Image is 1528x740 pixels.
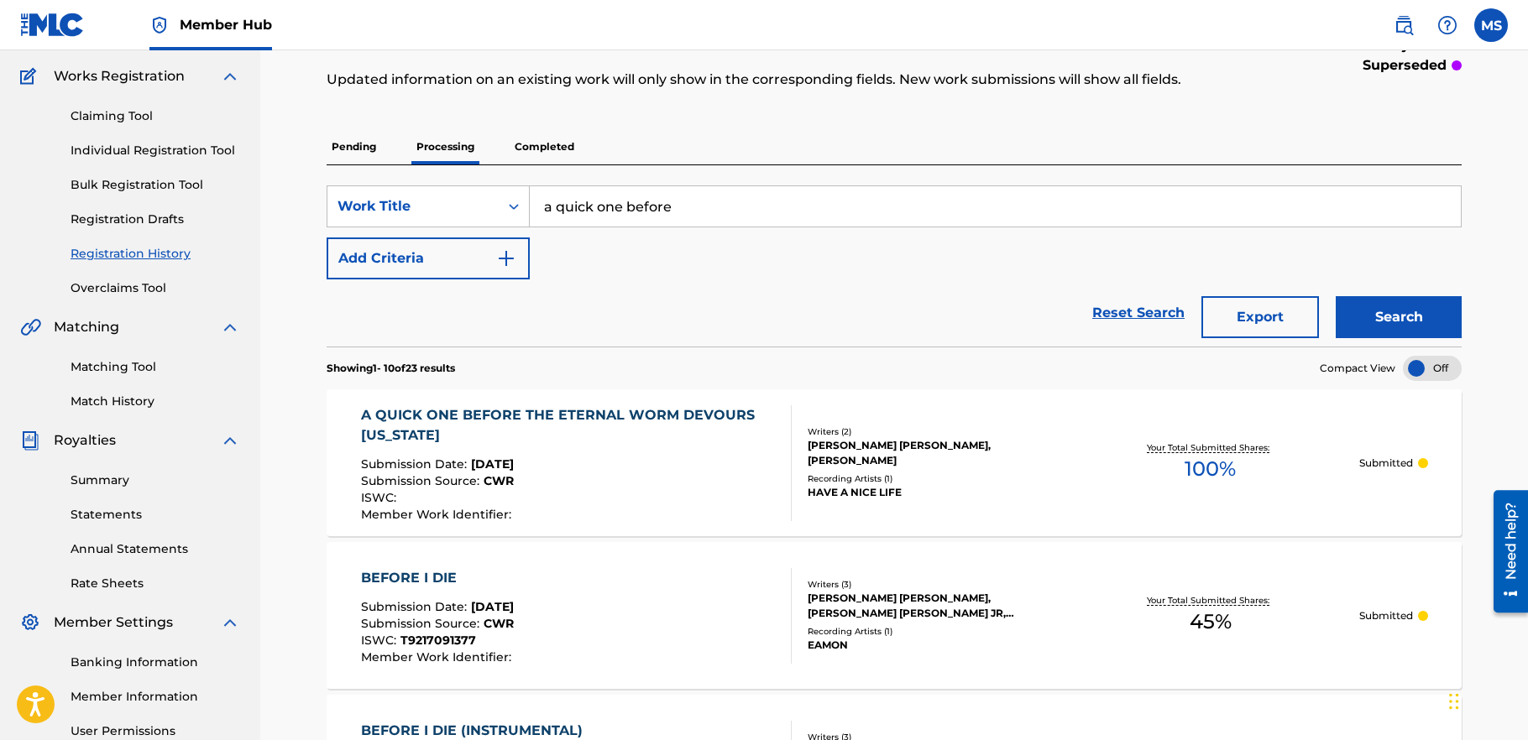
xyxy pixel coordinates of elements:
[327,237,530,279] button: Add Criteria
[71,688,240,706] a: Member Information
[71,722,240,740] a: User Permissions
[71,506,240,524] a: Statements
[1359,456,1413,471] p: Submitted
[808,578,1061,591] div: Writers ( 3 )
[1185,454,1236,484] span: 100 %
[1444,659,1528,740] iframe: Chat Widget
[1431,8,1464,42] div: Help
[1147,594,1274,607] p: Your Total Submitted Shares:
[361,507,515,522] span: Member Work Identifier :
[471,599,514,614] span: [DATE]
[1474,8,1508,42] div: User Menu
[71,142,240,159] a: Individual Registration Tool
[220,612,240,633] img: expand
[327,542,1462,689] a: BEFORE I DIESubmission Date:[DATE]Submission Source:CWRISWC:T9217091377Member Work Identifier:Wri...
[361,633,400,648] span: ISWC :
[71,540,240,558] a: Annual Statements
[1481,483,1528,618] iframe: Resource Center
[484,616,514,631] span: CWR
[1084,294,1193,331] a: Reset Search
[484,473,514,488] span: CWR
[71,279,240,297] a: Overclaims Tool
[1147,441,1274,454] p: Your Total Submitted Shares:
[180,15,272,34] span: Member Hub
[808,591,1061,621] div: [PERSON_NAME] [PERSON_NAME], [PERSON_NAME] [PERSON_NAME] JR, [PERSON_NAME] [PERSON_NAME]
[1363,55,1447,76] p: superseded
[71,245,240,263] a: Registration History
[808,425,1061,438] div: Writers ( 2 )
[1449,676,1459,727] div: Drag
[361,649,515,664] span: Member Work Identifier :
[20,317,41,337] img: Matching
[220,317,240,337] img: expand
[1387,8,1421,42] a: Public Search
[327,185,1462,347] form: Search Form
[496,248,516,268] img: 9d2ae6d4665cec9f34b9.svg
[1336,296,1462,338] button: Search
[361,568,515,588] div: BEFORE I DIE
[54,317,119,337] span: Matching
[20,430,40,451] img: Royalties
[808,485,1061,500] div: HAVE A NICE LIFE
[361,456,471,472] span: Submission Date :
[1394,15,1414,35] img: search
[149,15,170,35] img: Top Rightsholder
[808,438,1061,468] div: [PERSON_NAME] [PERSON_NAME], [PERSON_NAME]
[71,393,240,410] a: Match History
[411,129,479,164] p: Processing
[1190,607,1232,637] span: 45 %
[808,638,1061,653] div: EAMON
[71,358,240,376] a: Matching Tool
[71,176,240,194] a: Bulk Registration Tool
[361,473,484,488] span: Submission Source :
[71,654,240,671] a: Banking Information
[71,472,240,489] a: Summary
[327,129,381,164] p: Pending
[1437,15,1457,35] img: help
[1201,296,1319,338] button: Export
[71,575,240,592] a: Rate Sheets
[54,66,185,86] span: Works Registration
[808,472,1061,485] div: Recording Artists ( 1 )
[338,196,489,216] div: Work Title
[1359,608,1413,623] p: Submitted
[471,456,514,472] span: [DATE]
[361,616,484,631] span: Submission Source :
[400,633,476,648] span: T9217091377
[54,612,173,633] span: Member Settings
[327,361,455,376] p: Showing 1 - 10 of 23 results
[220,430,240,451] img: expand
[71,211,240,228] a: Registration Drafts
[327,70,1201,90] p: Updated information on an existing work will only show in the corresponding fields. New work subm...
[54,430,116,451] span: Royalties
[220,66,240,86] img: expand
[361,490,400,505] span: ISWC :
[20,612,40,633] img: Member Settings
[327,389,1462,536] a: A QUICK ONE BEFORE THE ETERNAL WORM DEVOURS [US_STATE]Submission Date:[DATE]Submission Source:CWR...
[20,66,42,86] img: Works Registration
[361,405,778,446] div: A QUICK ONE BEFORE THE ETERNAL WORM DEVOURS [US_STATE]
[1320,361,1395,376] span: Compact View
[71,107,240,125] a: Claiming Tool
[361,599,471,614] span: Submission Date :
[510,129,579,164] p: Completed
[20,13,85,37] img: MLC Logo
[808,625,1061,638] div: Recording Artists ( 1 )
